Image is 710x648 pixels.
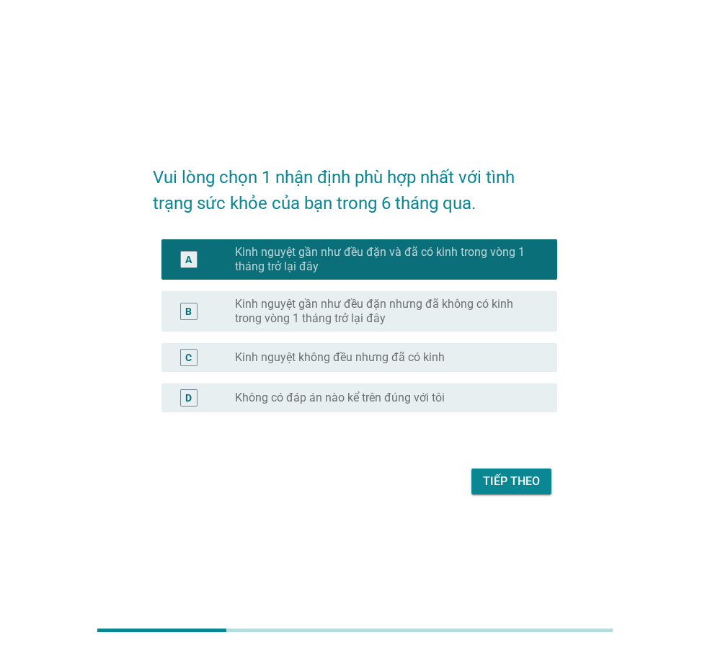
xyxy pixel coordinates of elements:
label: Kinh nguyệt không đều nhưng đã có kinh [235,350,445,365]
label: Kinh nguyệt gần như đều đặn và đã có kinh trong vòng 1 tháng trở lại đây [235,245,534,274]
div: B [185,303,192,319]
div: Tiếp theo [483,473,540,490]
label: Không có đáp án nào kể trên đúng với tôi [235,391,445,405]
h2: Vui lòng chọn 1 nhận định phù hợp nhất với tình trạng sức khỏe của bạn trong 6 tháng qua. [153,150,557,216]
label: Kinh nguyệt gần như đều đặn nhưng đã không có kinh trong vòng 1 tháng trở lại đây [235,297,534,326]
div: D [185,390,192,405]
button: Tiếp theo [471,469,551,494]
div: C [185,350,192,365]
div: A [185,252,192,267]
